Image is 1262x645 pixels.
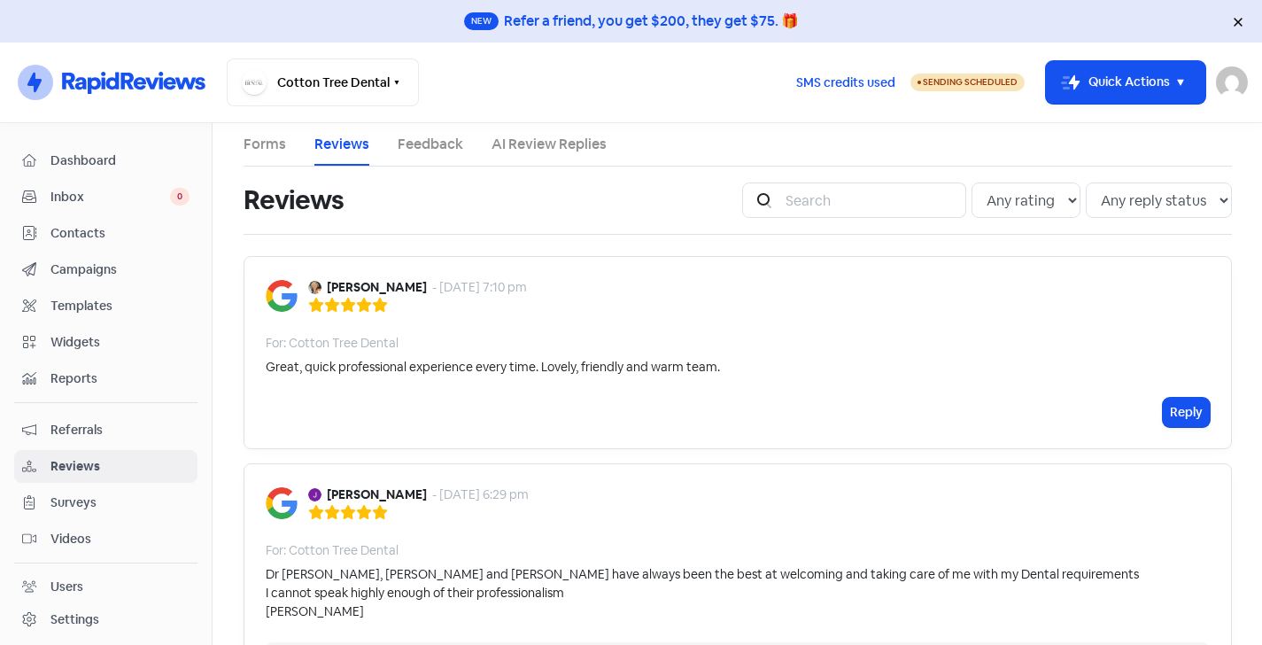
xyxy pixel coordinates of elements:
[796,74,895,92] span: SMS credits used
[432,278,527,297] div: - [DATE] 7:10 pm
[50,297,190,315] span: Templates
[1216,66,1248,98] img: User
[14,603,197,636] a: Settings
[14,217,197,250] a: Contacts
[308,281,321,294] img: Avatar
[308,488,321,501] img: Avatar
[781,72,910,90] a: SMS credits used
[14,523,197,556] a: Videos
[775,183,966,218] input: Search
[314,134,369,155] a: Reviews
[50,260,190,279] span: Campaigns
[398,134,463,155] a: Feedback
[50,493,190,512] span: Surveys
[923,76,1018,88] span: Sending Scheduled
[50,530,190,548] span: Videos
[227,58,419,106] button: Cotton Tree Dental
[327,486,427,504] b: [PERSON_NAME]
[910,72,1025,93] a: Sending Scheduled
[50,369,190,388] span: Reports
[504,11,799,32] div: Refer a friend, you get $200, they get $75. 🎁
[244,172,345,229] h1: Reviews
[14,450,197,483] a: Reviews
[50,610,99,629] div: Settings
[464,12,499,30] span: New
[432,486,529,504] div: - [DATE] 6:29 pm
[1163,398,1210,427] button: Reply
[14,326,197,359] a: Widgets
[266,487,298,519] img: Image
[1188,574,1244,627] iframe: chat widget
[1046,61,1205,104] button: Quick Actions
[14,362,197,395] a: Reports
[266,565,1139,621] div: Dr [PERSON_NAME], [PERSON_NAME] and [PERSON_NAME] have always been the best at welcoming and taki...
[14,253,197,286] a: Campaigns
[50,152,190,170] span: Dashboard
[266,358,720,377] div: Great, quick professional experience every time. Lovely, friendly and warm team.
[14,181,197,214] a: Inbox 0
[14,486,197,519] a: Surveys
[14,144,197,177] a: Dashboard
[266,541,399,560] div: For: Cotton Tree Dental
[14,571,197,603] a: Users
[244,134,286,155] a: Forms
[50,578,83,596] div: Users
[266,334,399,353] div: For: Cotton Tree Dental
[327,278,427,297] b: [PERSON_NAME]
[170,188,190,206] span: 0
[50,457,190,476] span: Reviews
[14,290,197,322] a: Templates
[50,333,190,352] span: Widgets
[266,280,298,312] img: Image
[50,224,190,243] span: Contacts
[50,421,190,439] span: Referrals
[50,188,170,206] span: Inbox
[492,134,607,155] a: AI Review Replies
[14,414,197,447] a: Referrals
